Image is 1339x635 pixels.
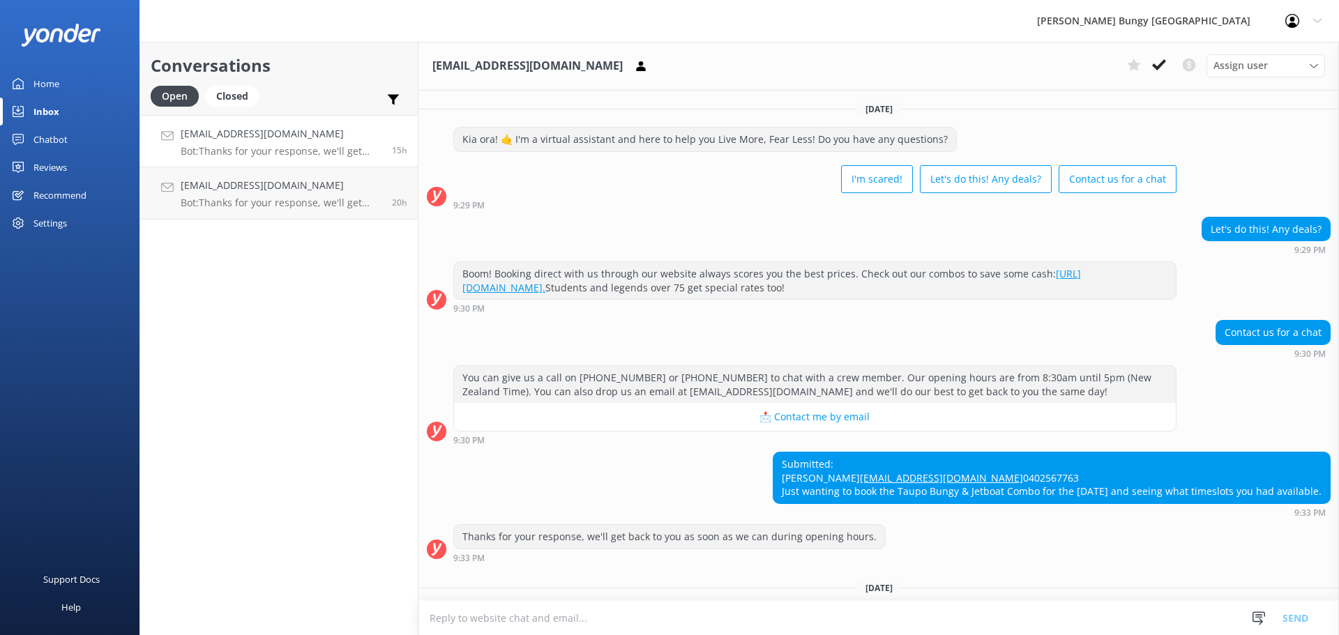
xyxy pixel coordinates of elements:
[1213,58,1268,73] span: Assign user
[392,197,407,208] span: Sep 22 2025 04:50pm (UTC +12:00) Pacific/Auckland
[181,197,381,209] p: Bot: Thanks for your response, we'll get back to you as soon as we can during opening hours.
[773,452,1330,503] div: Submitted: [PERSON_NAME] 0402567763 Just wanting to book the Taupo Bungy & Jetboat Combo for the ...
[206,86,259,107] div: Closed
[33,209,67,237] div: Settings
[1202,245,1331,254] div: Sep 22 2025 09:29pm (UTC +12:00) Pacific/Auckland
[454,525,885,549] div: Thanks for your response, we'll get back to you as soon as we can during opening hours.
[453,554,485,563] strong: 9:33 PM
[1202,217,1330,241] div: Let's do this! Any deals?
[181,126,381,141] h4: [EMAIL_ADDRESS][DOMAIN_NAME]
[462,267,1081,294] a: [URL][DOMAIN_NAME].
[454,366,1176,403] div: You can give us a call on [PHONE_NUMBER] or [PHONE_NUMBER] to chat with a crew member. Our openin...
[453,436,485,445] strong: 9:30 PM
[151,86,199,107] div: Open
[841,165,913,193] button: I'm scared!
[453,201,485,210] strong: 9:29 PM
[33,98,59,125] div: Inbox
[140,167,418,220] a: [EMAIL_ADDRESS][DOMAIN_NAME]Bot:Thanks for your response, we'll get back to you as soon as we can...
[454,262,1176,299] div: Boom! Booking direct with us through our website always scores you the best prices. Check out our...
[857,103,901,115] span: [DATE]
[453,553,886,563] div: Sep 22 2025 09:33pm (UTC +12:00) Pacific/Auckland
[1059,165,1177,193] button: Contact us for a chat
[181,145,381,158] p: Bot: Thanks for your response, we'll get back to you as soon as we can during opening hours.
[453,305,485,313] strong: 9:30 PM
[33,153,67,181] div: Reviews
[140,115,418,167] a: [EMAIL_ADDRESS][DOMAIN_NAME]Bot:Thanks for your response, we'll get back to you as soon as we can...
[432,57,623,75] h3: [EMAIL_ADDRESS][DOMAIN_NAME]
[453,200,1177,210] div: Sep 22 2025 09:29pm (UTC +12:00) Pacific/Auckland
[33,70,59,98] div: Home
[181,178,381,193] h4: [EMAIL_ADDRESS][DOMAIN_NAME]
[33,125,68,153] div: Chatbot
[454,128,956,151] div: Kia ora! 🤙 I'm a virtual assistant and here to help you Live More, Fear Less! Do you have any que...
[1294,509,1326,517] strong: 9:33 PM
[453,303,1177,313] div: Sep 22 2025 09:30pm (UTC +12:00) Pacific/Auckland
[920,165,1052,193] button: Let's do this! Any deals?
[151,88,206,103] a: Open
[857,582,901,594] span: [DATE]
[43,565,100,593] div: Support Docs
[1216,321,1330,344] div: Contact us for a chat
[453,435,1177,445] div: Sep 22 2025 09:30pm (UTC +12:00) Pacific/Auckland
[21,24,101,47] img: yonder-white-logo.png
[1294,350,1326,358] strong: 9:30 PM
[773,507,1331,517] div: Sep 22 2025 09:33pm (UTC +12:00) Pacific/Auckland
[206,88,266,103] a: Closed
[454,403,1176,431] button: 📩 Contact me by email
[151,52,407,79] h2: Conversations
[33,181,86,209] div: Recommend
[392,144,407,156] span: Sep 22 2025 09:33pm (UTC +12:00) Pacific/Auckland
[1216,349,1331,358] div: Sep 22 2025 09:30pm (UTC +12:00) Pacific/Auckland
[61,593,81,621] div: Help
[1294,246,1326,254] strong: 9:29 PM
[1206,54,1325,77] div: Assign User
[860,471,1023,484] a: [EMAIL_ADDRESS][DOMAIN_NAME]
